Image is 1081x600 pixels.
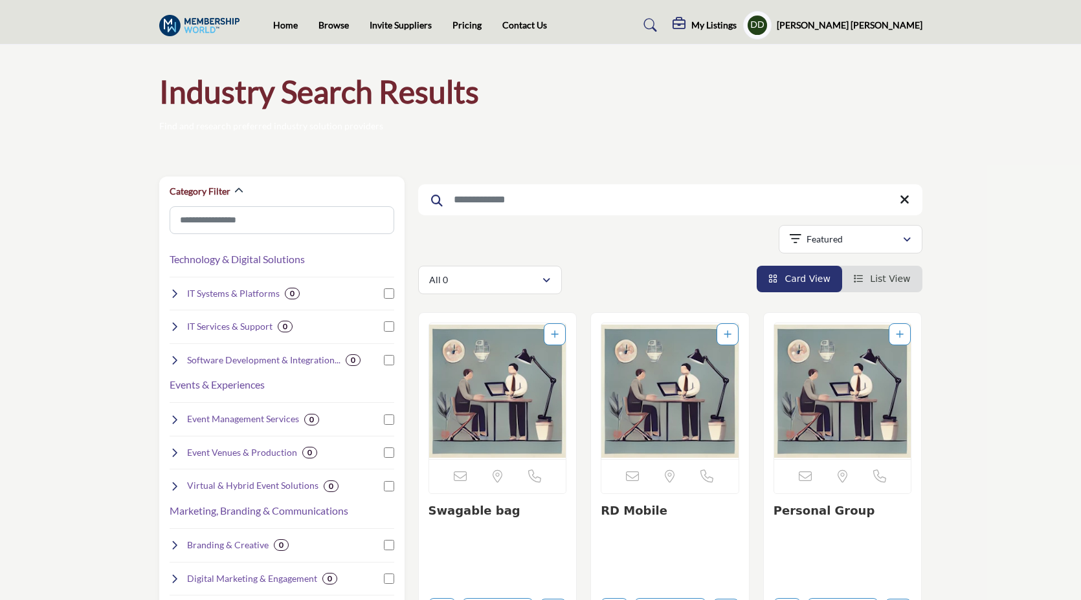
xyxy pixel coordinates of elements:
input: Select IT Services & Support checkbox [384,321,394,332]
h4: Branding & Creative : Visual identity, design, and multimedia. [187,539,269,552]
li: Card View [757,266,842,292]
a: Browse [318,19,349,30]
div: My Listings [673,17,737,33]
a: Contact Us [502,19,547,30]
b: 0 [328,574,332,583]
a: Invite Suppliers [370,19,432,30]
div: 0 Results For Event Management Services [304,414,319,425]
p: Featured [807,233,843,246]
b: 0 [309,415,314,424]
p: All 0 [429,273,448,286]
button: Featured [779,225,922,253]
span: Card View [785,273,830,284]
div: 0 Results For Event Venues & Production [302,447,317,458]
b: 0 [329,482,333,491]
div: 0 Results For IT Services & Support [278,321,293,332]
button: All 0 [418,266,562,294]
li: List View [842,266,922,292]
a: RD Mobile [601,504,667,517]
a: Home [273,19,298,30]
div: 0 Results For Digital Marketing & Engagement [322,573,337,584]
b: 0 [283,322,287,331]
h4: Digital Marketing & Engagement : Campaigns, email marketing, and digital strategies. [187,572,317,585]
h4: Virtual & Hybrid Event Solutions : Digital tools and platforms for hybrid and virtual events. [187,479,318,492]
img: Site Logo [159,15,247,36]
div: 0 Results For Software Development & Integration [346,354,361,366]
a: Personal Group [774,504,875,517]
input: Select Virtual & Hybrid Event Solutions checkbox [384,481,394,491]
h3: Personal Group [774,504,912,518]
input: Select Event Venues & Production checkbox [384,447,394,458]
input: Select Digital Marketing & Engagement checkbox [384,573,394,584]
p: Find and research preferred industry solution providers [159,120,383,133]
button: Technology & Digital Solutions [170,252,305,267]
h5: [PERSON_NAME] [PERSON_NAME] [777,19,922,32]
button: Events & Experiences [170,377,265,392]
a: Open Listing in new tab [429,323,566,459]
button: Marketing, Branding & Communications [170,503,348,519]
a: Add To List [724,329,731,339]
input: Search Category [170,206,394,234]
input: Search Keyword [418,184,922,215]
a: Add To List [896,329,904,339]
a: Pricing [452,19,482,30]
h2: Category Filter [170,185,230,198]
b: 0 [307,448,312,457]
a: Open Listing in new tab [774,323,911,459]
h4: Event Management Services : Planning, logistics, and event registration. [187,412,299,425]
h4: IT Services & Support : Ongoing technology support, hosting, and security. [187,320,273,333]
div: 0 Results For Virtual & Hybrid Event Solutions [324,480,339,492]
input: Select Branding & Creative checkbox [384,540,394,550]
div: 0 Results For Branding & Creative [274,539,289,551]
input: Select Event Management Services checkbox [384,414,394,425]
input: Select Software Development & Integration checkbox [384,355,394,365]
b: 0 [290,289,295,298]
a: Add To List [551,329,559,339]
h4: Event Venues & Production : Physical spaces and production services for live events. [187,446,297,459]
h4: IT Systems & Platforms : Core systems like CRM, AMS, EMS, CMS, and LMS. [187,287,280,300]
h1: Industry Search Results [159,72,479,112]
img: Personal Group [774,323,911,459]
a: Open Listing in new tab [601,323,739,459]
b: 0 [351,356,355,365]
img: RD Mobile [601,323,739,459]
a: Search [631,15,665,36]
h3: RD Mobile [601,504,739,518]
a: View Card [768,273,830,284]
h5: My Listings [691,19,737,31]
span: List View [870,273,910,284]
button: Show hide supplier dropdown [743,11,772,39]
div: 0 Results For IT Systems & Platforms [285,288,300,299]
a: Swagable bag [429,504,520,517]
h3: Swagable bag [429,504,567,518]
input: Select IT Systems & Platforms checkbox [384,288,394,299]
h4: Software Development & Integration : Custom software builds and system integrations. [187,354,340,367]
img: Swagable bag [429,323,566,459]
a: View List [854,273,911,284]
b: 0 [279,541,284,550]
